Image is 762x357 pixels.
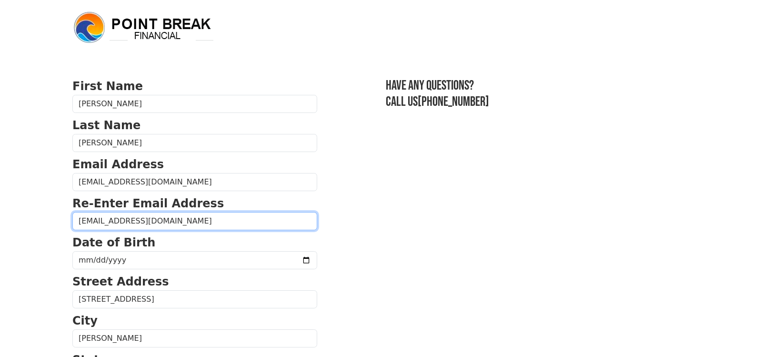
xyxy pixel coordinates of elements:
[72,197,224,210] strong: Re-Enter Email Address
[72,80,143,93] strong: First Name
[72,275,169,288] strong: Street Address
[72,10,215,45] img: logo.png
[72,314,98,327] strong: City
[72,158,164,171] strong: Email Address
[72,212,317,230] input: Re-Enter Email Address
[72,95,317,113] input: First Name
[72,236,155,249] strong: Date of Birth
[72,119,140,132] strong: Last Name
[72,329,317,347] input: City
[72,290,317,308] input: Street Address
[386,94,690,110] h3: Call us
[386,78,690,94] h3: Have any questions?
[72,173,317,191] input: Email Address
[418,94,489,110] a: [PHONE_NUMBER]
[72,134,317,152] input: Last Name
